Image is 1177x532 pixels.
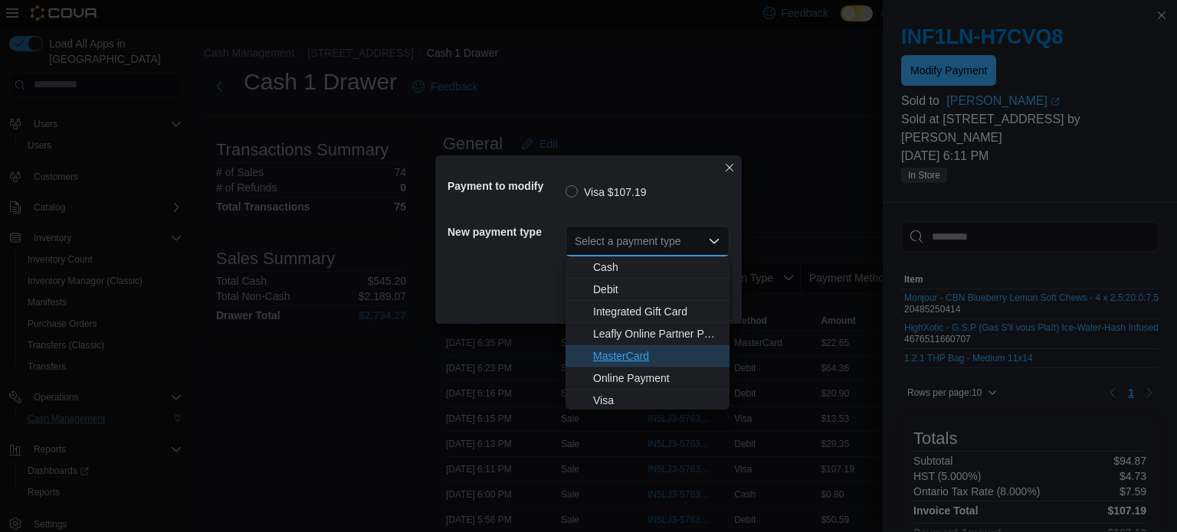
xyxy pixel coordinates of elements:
button: Online Payment [566,367,729,390]
button: Close list of options [708,235,720,247]
div: Choose from the following options [566,256,729,412]
span: Debit [593,282,720,297]
button: Leafly Online Partner Payment [566,323,729,345]
span: MasterCard [593,348,720,364]
button: Closes this modal window [720,158,739,177]
button: Integrated Gift Card [566,301,729,323]
button: Debit [566,279,729,301]
span: Integrated Gift Card [593,304,720,319]
span: Online Payment [593,370,720,386]
button: Visa [566,390,729,412]
h5: Payment to modify [448,171,562,201]
span: Visa [593,393,720,408]
span: Cash [593,259,720,275]
h5: New payment type [448,217,562,247]
input: Accessible screen reader label [575,232,576,250]
span: Leafly Online Partner Payment [593,326,720,341]
label: Visa $107.19 [566,183,646,201]
button: MasterCard [566,345,729,367]
button: Cash [566,256,729,279]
